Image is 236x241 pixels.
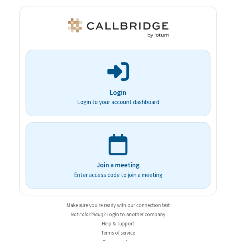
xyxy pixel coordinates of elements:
button: Login to another company [107,211,165,218]
p: Join a meeting [37,160,199,171]
a: Make sure you're ready with our connection test [67,202,170,209]
p: Enter access code to join a meeting [37,171,199,180]
p: Login [37,88,199,98]
img: color29aug [66,18,170,38]
a: Join a meetingEnter access code to join a meeting [26,122,210,189]
a: Terms of service [101,229,135,236]
li: Not color29aug? [19,211,217,218]
p: Login to your account dashboard [37,98,199,107]
a: Help & support [102,220,134,227]
button: LoginLogin to your account dashboard [26,50,210,116]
